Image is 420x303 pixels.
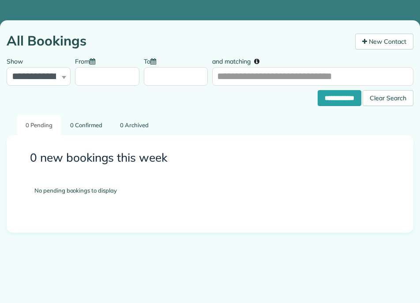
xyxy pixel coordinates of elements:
[144,53,161,69] label: To
[212,53,266,69] label: and matching
[75,53,100,69] label: From
[355,34,413,49] a: New Contact
[62,115,111,136] a: 0 Confirmed
[21,173,399,208] div: No pending bookings to display
[17,115,61,136] a: 0 Pending
[30,151,390,164] h3: 0 new bookings this week
[7,34,349,48] h1: All Bookings
[363,91,413,98] a: Clear Search
[363,90,413,106] div: Clear Search
[112,115,157,136] a: 0 Archived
